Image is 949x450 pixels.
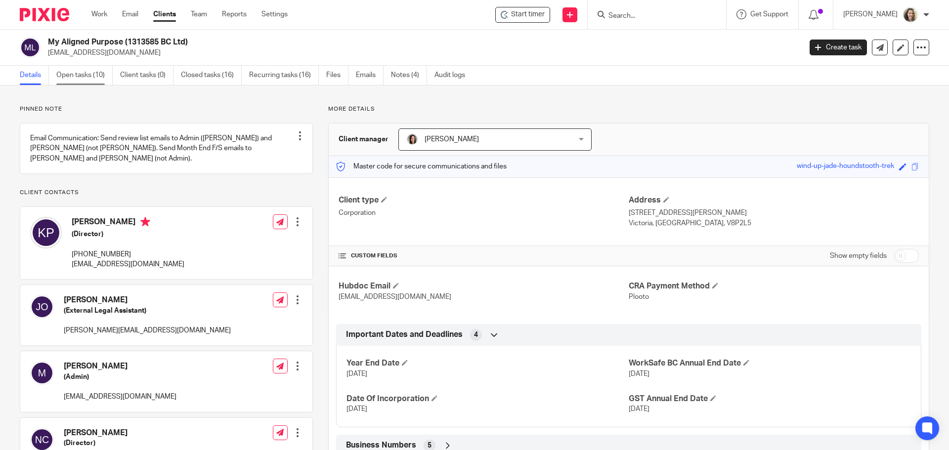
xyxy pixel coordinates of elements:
img: Pixie [20,8,69,21]
img: IMG_7896.JPG [903,7,918,23]
span: [DATE] [629,370,649,377]
div: My Aligned Purpose (1313585 BC Ltd) [495,7,550,23]
h4: Hubdoc Email [339,281,629,291]
img: svg%3E [30,217,62,248]
a: Open tasks (10) [56,66,113,85]
a: Create task [810,40,867,55]
span: [DATE] [629,406,649,412]
img: svg%3E [30,361,54,385]
a: Email [122,9,138,19]
a: Emails [356,66,384,85]
p: [EMAIL_ADDRESS][DOMAIN_NAME] [48,48,795,58]
span: [DATE] [346,406,367,412]
a: Settings [261,9,288,19]
span: Important Dates and Deadlines [346,329,463,340]
a: Reports [222,9,247,19]
h4: WorkSafe BC Annual End Date [629,358,911,368]
span: Plooto [629,293,649,300]
h4: [PERSON_NAME] [64,295,231,305]
p: More details [328,105,929,113]
img: svg%3E [30,295,54,319]
p: [PERSON_NAME] [843,9,898,19]
p: Pinned note [20,105,313,113]
a: Recurring tasks (16) [249,66,319,85]
p: Master code for secure communications and files [336,162,507,171]
span: Start timer [511,9,545,20]
div: wind-up-jade-houndstooth-trek [797,161,894,172]
span: [DATE] [346,370,367,377]
h2: My Aligned Purpose (1313585 BC Ltd) [48,37,646,47]
a: Files [326,66,348,85]
p: Client contacts [20,189,313,197]
h4: Year End Date [346,358,629,368]
h4: [PERSON_NAME] [64,428,231,438]
h4: Client type [339,195,629,205]
a: Client tasks (0) [120,66,173,85]
span: 4 [474,330,478,340]
h5: (External Legal Assistant) [64,306,231,316]
a: Details [20,66,49,85]
h5: (Admin) [64,372,176,382]
h3: Client manager [339,134,388,144]
h4: Date Of Incorporation [346,394,629,404]
img: svg%3E [20,37,41,58]
a: Audit logs [434,66,473,85]
h4: [PERSON_NAME] [64,361,176,371]
a: Notes (4) [391,66,427,85]
p: [STREET_ADDRESS][PERSON_NAME] [629,208,919,218]
p: Victoria, [GEOGRAPHIC_DATA], V8P2L5 [629,218,919,228]
h4: CRA Payment Method [629,281,919,291]
h4: [PERSON_NAME] [72,217,184,229]
p: [EMAIL_ADDRESS][DOMAIN_NAME] [64,392,176,402]
h4: CUSTOM FIELDS [339,252,629,260]
p: [PERSON_NAME][EMAIL_ADDRESS][DOMAIN_NAME] [64,326,231,335]
p: Corporation [339,208,629,218]
h4: GST Annual End Date [629,394,911,404]
a: Work [91,9,107,19]
input: Search [607,12,696,21]
p: [PHONE_NUMBER] [72,249,184,259]
span: Get Support [750,11,788,18]
span: [EMAIL_ADDRESS][DOMAIN_NAME] [339,293,451,300]
p: [EMAIL_ADDRESS][DOMAIN_NAME] [72,259,184,269]
h5: (Director) [72,229,184,239]
a: Closed tasks (16) [181,66,242,85]
label: Show empty fields [830,251,887,261]
span: [PERSON_NAME] [425,136,479,143]
h5: (Director) [64,438,231,448]
h4: Address [629,195,919,205]
a: Team [191,9,207,19]
a: Clients [153,9,176,19]
i: Primary [140,217,150,227]
img: Danielle%20photo.jpg [406,133,418,145]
